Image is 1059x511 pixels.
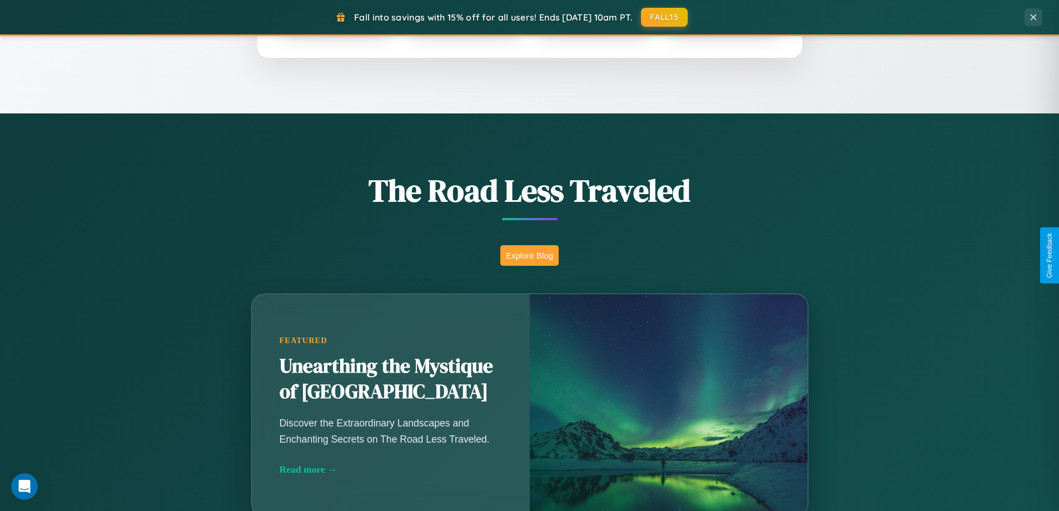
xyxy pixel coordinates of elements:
div: Open Intercom Messenger [11,473,38,500]
h2: Unearthing the Mystique of [GEOGRAPHIC_DATA] [280,354,502,405]
p: Discover the Extraordinary Landscapes and Enchanting Secrets on The Road Less Traveled. [280,415,502,446]
div: Read more → [280,464,502,475]
div: Featured [280,336,502,345]
button: Explore Blog [500,245,559,266]
div: Give Feedback [1046,233,1053,278]
button: FALL15 [641,8,688,27]
h1: The Road Less Traveled [196,169,863,212]
span: Fall into savings with 15% off for all users! Ends [DATE] 10am PT. [354,12,633,23]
